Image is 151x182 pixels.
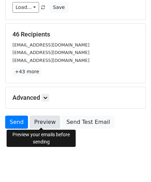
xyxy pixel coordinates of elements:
iframe: Chat Widget [116,149,151,182]
a: Send [5,116,28,129]
a: Send Test Email [62,116,114,129]
small: [EMAIL_ADDRESS][DOMAIN_NAME] [12,58,89,63]
a: Preview [30,116,60,129]
small: [EMAIL_ADDRESS][DOMAIN_NAME] [12,50,89,55]
h5: 46 Recipients [12,31,139,38]
a: +43 more [12,67,41,76]
a: Load... [12,2,39,13]
button: Save [50,2,68,13]
div: Preview your emails before sending [7,130,76,147]
h5: Advanced [12,94,139,101]
small: [EMAIL_ADDRESS][DOMAIN_NAME] [12,42,89,47]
